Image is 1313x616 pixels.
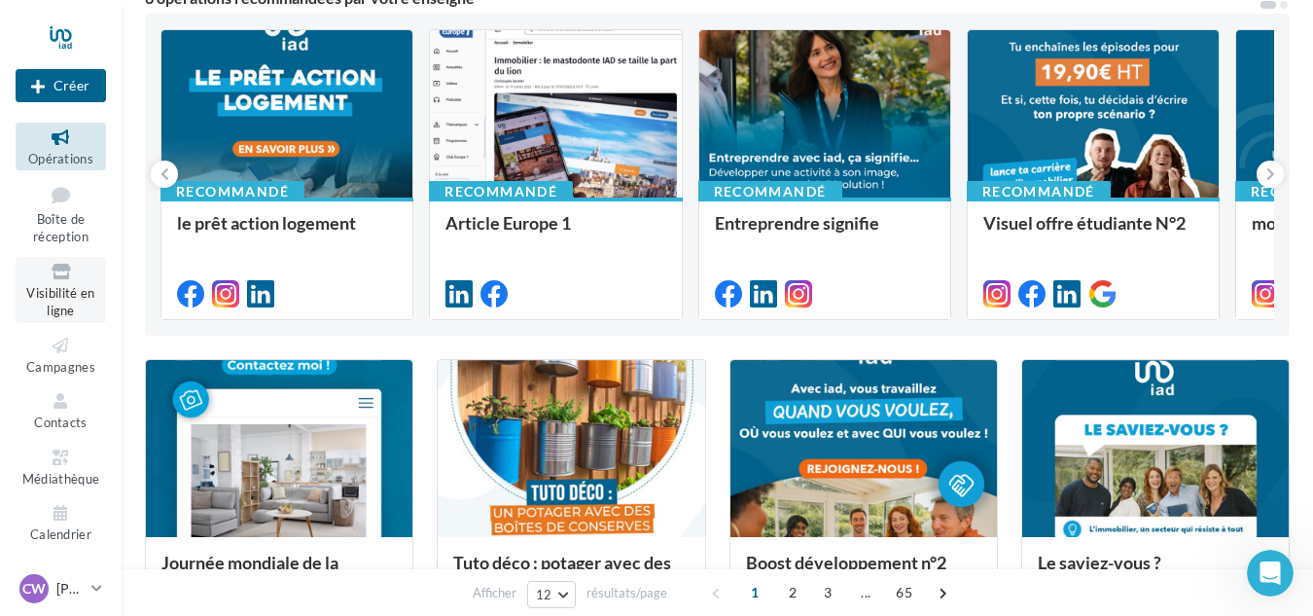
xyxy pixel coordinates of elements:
[812,577,843,608] span: 3
[16,570,106,607] a: CW [PERSON_NAME]
[16,123,106,170] a: Opérations
[69,88,163,108] div: Service-Client
[16,443,106,490] a: Médiathèque
[69,141,1297,157] span: Bonjour et bienvenue ! 👋 Pour découvrir tout ce que la plateforme vous réserve, un pas à pas va d...
[56,579,84,598] p: [PERSON_NAME]
[167,160,244,180] div: • À l’instant
[1038,552,1161,573] span: Le saviez-vous ?
[777,577,808,608] span: 2
[473,584,516,602] span: Afficher
[33,211,89,245] span: Boîte de réception
[16,178,106,249] a: Boîte de réception
[16,498,106,546] a: Calendrier
[22,68,61,107] img: Profile image for Service-Client
[69,160,163,180] div: Service-Client
[445,212,571,234] span: Article Europe 1
[26,359,95,375] span: Campagnes
[746,552,946,573] span: Boost développement n°2
[850,577,881,608] span: ...
[97,437,195,515] button: Actualités
[167,88,244,108] div: • À l’instant
[22,140,61,179] img: Profile image for Service-Client
[89,378,301,417] button: Poser une question
[161,552,338,593] span: Journée mondiale de la photographi...
[698,181,842,202] div: Recommandé
[527,581,577,608] button: 12
[24,486,73,499] span: Accueil
[177,212,356,234] span: le prêt action logement
[715,212,879,234] span: Entreprendre signifie
[1247,550,1294,597] iframe: Intercom live chat
[326,486,356,499] span: Aide
[28,151,93,166] span: Opérations
[967,181,1111,202] div: Recommandé
[888,577,920,608] span: 65
[453,552,671,593] span: Tuto déco : potager avec des boite...
[22,471,100,487] span: Médiathèque
[30,526,91,542] span: Calendrier
[16,69,106,102] div: Nouvelle campagne
[16,69,106,102] button: Créer
[983,212,1186,234] span: Visuel offre étudiante N°2
[123,9,271,42] h1: Conversations
[112,486,179,499] span: Actualités
[739,577,770,608] span: 1
[195,437,292,515] button: Conversations
[34,415,88,430] span: Contacts
[160,181,304,202] div: Recommandé
[197,486,307,499] span: Conversations
[16,257,106,323] a: Visibilité en ligne
[16,386,106,434] a: Contacts
[22,579,46,598] span: CW
[341,8,376,43] div: Fermer
[429,181,573,202] div: Recommandé
[292,437,389,515] button: Aide
[586,584,667,602] span: résultats/page
[26,285,94,319] span: Visibilité en ligne
[16,331,106,379] a: Campagnes
[536,587,552,602] span: 12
